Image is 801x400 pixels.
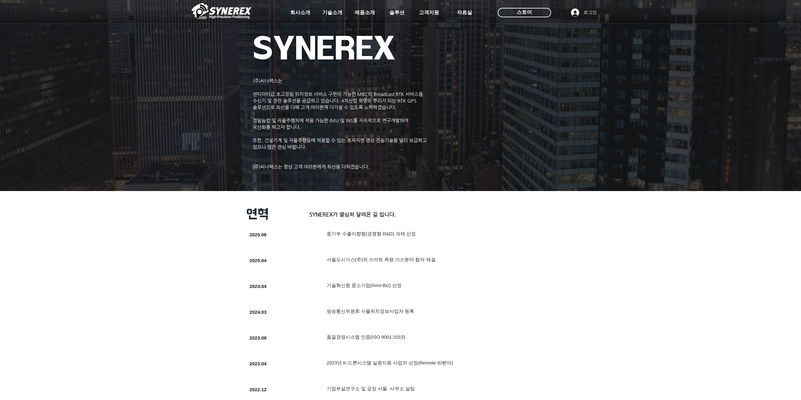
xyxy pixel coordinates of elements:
[349,6,381,19] a: 제품소개
[381,6,413,19] a: 솔루션
[449,6,480,19] a: 자료실
[327,386,415,391] span: 기업부설연구소 및 공장 서울 사무소 설립
[309,211,396,217] span: SYNEREX가 열심히 달려온 길 입니다.
[355,9,375,16] span: 제품소개
[250,387,267,392] span: 2022.12
[389,9,404,16] span: 솔루션
[327,334,405,340] span: ​품질경영시스템 인증(ISO 9001:2015)
[250,232,267,237] span: 2025.06
[327,257,436,262] span: 서울도시가스(주)와 스마트 측량 가스분야 협약 체결
[250,361,267,366] span: 2023.04
[250,335,267,341] span: 2023.08
[253,138,427,149] span: ​또한, 건설기계 및 자율주행등에 적용할 수 있는 초저지연 영상 전송기술을 널리 보급하고 있으니 많은 관심 바랍니다.
[327,308,414,314] span: 방송통신위원회 사물위치정보사업자 등록
[192,2,251,20] img: 씨너렉스_White_simbol_대지 1.png
[253,91,423,97] span: 센티미터급 초고정밀 위치정보 서비스 구현이 가능한 MBC의 Broadcast RTK 서비스용
[517,9,532,16] span: 스토어
[250,284,267,289] span: 2024.04
[253,104,397,110] span: 솔루션으로 최선을 다해 고객 여러분께 다가설 수 있도록 노력하겠습니다.
[498,8,551,17] div: 스토어
[327,231,416,236] span: ​중기부 수출지향형(경쟁형 R&D) 과제 선정
[317,6,348,19] a: 기술소개
[253,124,301,130] span: 국산화를 하고자 합니다.
[419,9,439,16] span: 고객지원
[729,373,801,400] iframe: Wix Chat
[457,9,472,16] span: 자료실
[253,98,416,103] span: 수신기 및 관련 솔루션을 공급하고 있습니다. 4차산업 혁명의 뿌리가 되는 RTK GPS
[253,118,409,123] span: 정밀농업 및 자율주행차에 적용 가능한 IMU 및 INS를 지속적으로 연구개발하여
[413,6,445,19] a: 고객지원
[250,258,267,263] span: 2025.04
[290,9,310,16] span: 회사소개
[581,9,599,16] span: 로그인
[285,6,316,19] a: 회사소개
[322,9,342,16] span: 기술소개
[250,309,267,315] span: 2024.03
[327,283,402,288] span: ​기술혁신형 중소기업(Inno-Biz) 선정
[327,360,453,365] span: 2023년 K-드론시스템 실증지원 사업자 선정(Remote ID분야)
[253,164,369,169] span: (주)씨너렉스는 항상 고객 여러분에게 최선을 다하겠습니다.
[567,7,601,19] button: 로그인
[246,207,268,221] span: 연혁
